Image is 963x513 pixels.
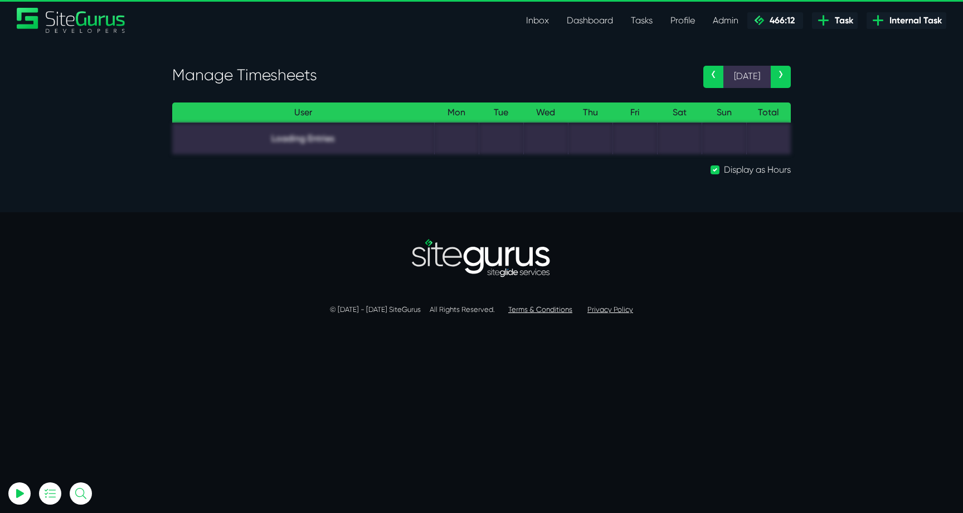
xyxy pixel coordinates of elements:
[662,9,704,32] a: Profile
[724,163,791,177] label: Display as Hours
[747,12,803,29] a: 466:12
[612,102,657,123] th: Fri
[703,66,723,88] a: ‹
[523,102,568,123] th: Wed
[517,9,558,32] a: Inbox
[867,12,946,29] a: Internal Task
[723,66,771,88] span: [DATE]
[172,66,687,85] h3: Manage Timesheets
[771,66,791,88] a: ›
[702,102,746,123] th: Sun
[587,305,633,314] a: Privacy Policy
[704,9,747,32] a: Admin
[172,304,791,315] p: © [DATE] - [DATE] SiteGurus All Rights Reserved.
[812,12,858,29] a: Task
[830,14,853,27] span: Task
[765,15,795,26] span: 466:12
[568,102,612,123] th: Thu
[885,14,942,27] span: Internal Task
[558,9,622,32] a: Dashboard
[172,123,434,154] td: Loading Entries
[17,8,126,33] img: Sitegurus Logo
[508,305,572,314] a: Terms & Conditions
[434,102,479,123] th: Mon
[746,102,791,123] th: Total
[622,9,662,32] a: Tasks
[172,102,434,123] th: User
[479,102,523,123] th: Tue
[17,8,126,33] a: SiteGurus
[657,102,702,123] th: Sat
